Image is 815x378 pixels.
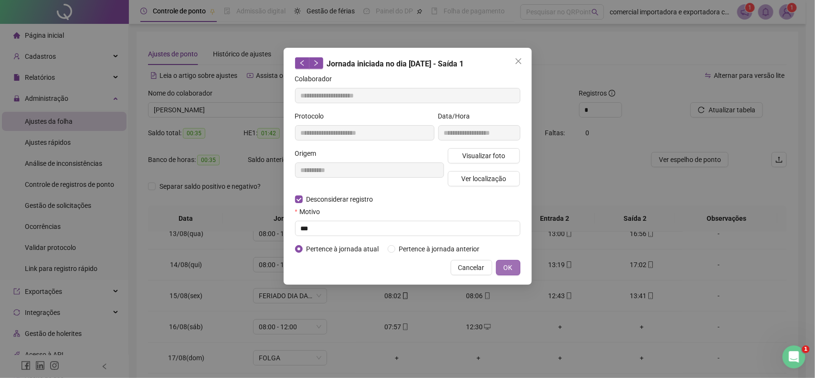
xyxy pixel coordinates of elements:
label: Motivo [295,206,326,217]
span: Visualizar foto [462,151,505,161]
button: Visualizar foto [448,148,520,163]
span: Ver localização [461,173,506,184]
button: Cancelar [451,260,492,275]
span: Pertence à jornada atual [303,244,383,254]
span: OK [504,262,513,273]
label: Colaborador [295,74,339,84]
span: Desconsiderar registro [303,194,377,205]
span: 1 [802,346,810,353]
label: Protocolo [295,111,330,121]
span: Cancelar [458,262,485,273]
span: left [299,60,306,66]
div: Jornada iniciada no dia [DATE] - Saída 1 [295,57,520,70]
button: left [295,57,309,69]
span: close [515,57,522,65]
span: Pertence à jornada anterior [395,244,484,254]
iframe: Intercom live chat [783,346,805,368]
label: Data/Hora [438,111,476,121]
button: Close [511,54,526,69]
label: Origem [295,148,323,159]
button: right [309,57,323,69]
span: right [313,60,319,66]
button: Ver localização [448,171,520,186]
button: OK [496,260,520,275]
